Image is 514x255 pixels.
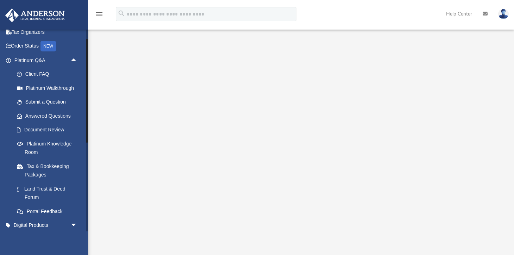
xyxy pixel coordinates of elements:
[10,123,88,137] a: Document Review
[95,13,104,18] a: menu
[70,218,84,233] span: arrow_drop_down
[10,109,88,123] a: Answered Questions
[498,9,509,19] img: User Pic
[5,25,88,39] a: Tax Organizers
[3,8,67,22] img: Anderson Advisors Platinum Portal
[10,81,88,95] a: Platinum Walkthrough
[10,182,88,204] a: Land Trust & Deed Forum
[5,39,88,54] a: Order StatusNEW
[10,67,88,81] a: Client FAQ
[118,10,125,17] i: search
[10,204,88,218] a: Portal Feedback
[10,95,88,109] a: Submit a Question
[10,159,88,182] a: Tax & Bookkeeping Packages
[70,53,84,68] span: arrow_drop_up
[5,218,88,232] a: Digital Productsarrow_drop_down
[10,137,88,159] a: Platinum Knowledge Room
[95,10,104,18] i: menu
[40,41,56,51] div: NEW
[5,53,88,67] a: Platinum Q&Aarrow_drop_up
